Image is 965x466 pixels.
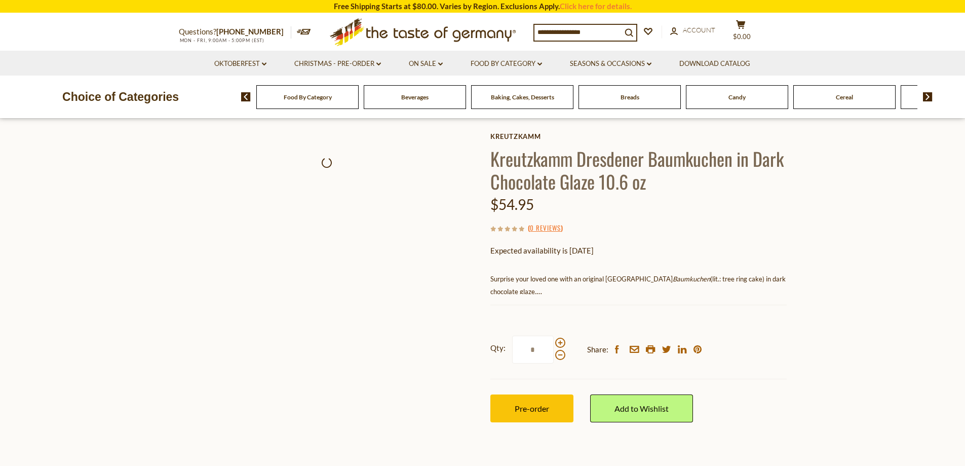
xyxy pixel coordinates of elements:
a: Add to Wishlist [590,395,693,422]
img: next arrow [923,92,933,101]
a: Beverages [401,93,429,101]
p: Questions? [179,25,291,39]
a: Christmas - PRE-ORDER [294,58,381,69]
span: Pre-order [515,404,549,413]
a: Breads [621,93,639,101]
button: $0.00 [726,20,756,45]
span: $54.95 [490,196,534,213]
span: Account [683,26,715,34]
img: previous arrow [241,92,251,101]
a: Cereal [836,93,853,101]
strong: Qty: [490,342,506,354]
a: Download Catalog [679,58,750,69]
em: Baumkuchen [673,275,710,283]
a: Candy [728,93,746,101]
a: On Sale [409,58,443,69]
span: MON - FRI, 9:00AM - 5:00PM (EST) [179,38,265,43]
a: Kreutzkamm [490,132,787,140]
input: Qty: [512,336,554,364]
a: Account [670,25,715,36]
a: [PHONE_NUMBER] [216,27,284,36]
a: Click here for details. [560,2,632,11]
span: ( ) [528,223,563,233]
p: Expected availability is [DATE] [490,244,787,257]
a: 0 Reviews [530,223,561,234]
a: Oktoberfest [214,58,266,69]
span: Surprise your loved one with an original [GEOGRAPHIC_DATA] (lit.: tree ring cake) in dark chocola... [490,275,786,296]
h1: Kreutzkamm Dresdener Baumkuchen in Dark Chocolate Glaze 10.6 oz [490,147,787,193]
button: Pre-order [490,395,573,422]
a: Baking, Cakes, Desserts [491,93,554,101]
span: Share: [587,343,608,356]
a: Food By Category [284,93,332,101]
span: $0.00 [733,32,751,41]
a: Seasons & Occasions [570,58,651,69]
a: Food By Category [471,58,542,69]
